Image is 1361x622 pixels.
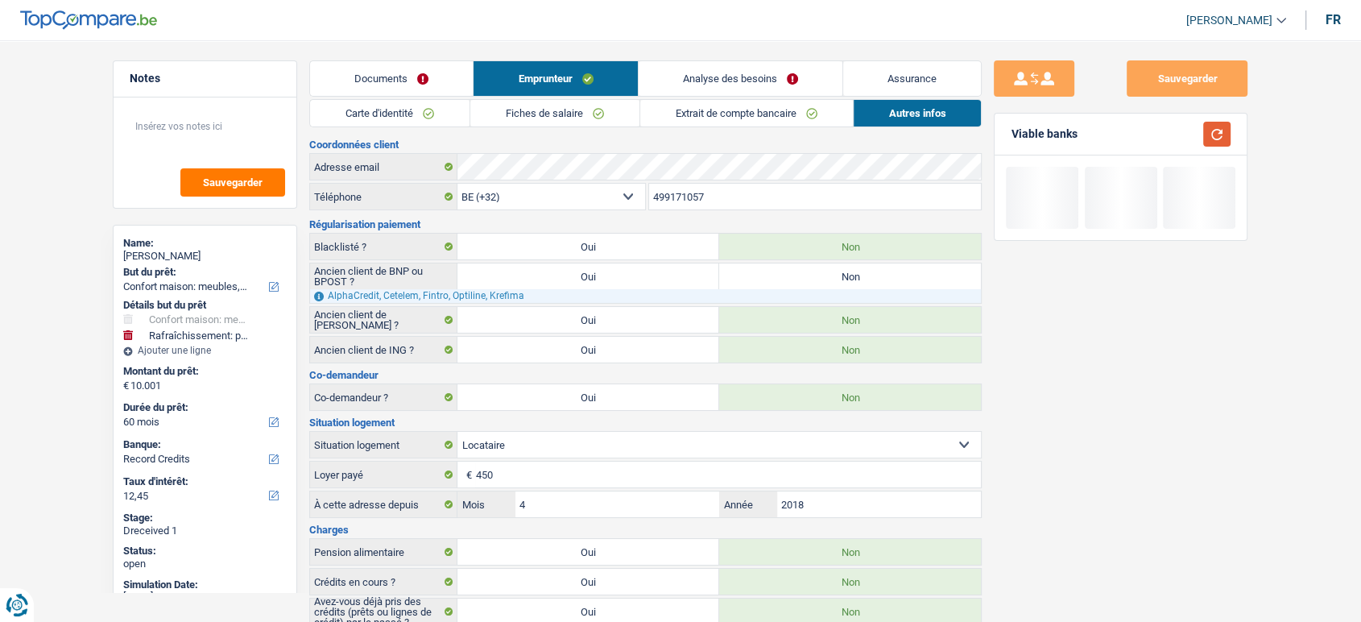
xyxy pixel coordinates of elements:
[719,337,981,363] label: Non
[123,365,283,378] label: Montant du prêt:
[123,591,287,603] div: [DATE]
[20,10,157,30] img: TopCompare Logo
[123,475,283,488] label: Taux d'intérêt:
[310,491,457,517] label: À cette adresse depuis
[309,525,982,535] h3: Charges
[203,177,263,188] span: Sauvegarder
[310,307,457,333] label: Ancien client de [PERSON_NAME] ?
[180,168,285,197] button: Sauvegarder
[1186,14,1272,27] span: [PERSON_NAME]
[310,337,457,363] label: Ancien client de ING ?
[309,417,982,428] h3: Situation logement
[1011,127,1077,141] div: Viable banks
[123,379,129,392] span: €
[309,370,982,380] h3: Co-demandeur
[310,569,457,595] label: Crédits en cours ?
[719,539,981,565] label: Non
[854,100,982,126] a: Autres infos
[123,578,287,591] div: Simulation Date:
[719,234,981,259] label: Non
[457,462,475,487] span: €
[719,384,981,410] label: Non
[310,432,457,458] label: Situation logement
[309,139,982,150] h3: Coordonnées client
[123,345,287,356] div: Ajouter une ligne
[310,234,457,259] label: Blacklisté ?
[310,539,457,565] label: Pension alimentaire
[474,61,637,96] a: Emprunteur
[123,558,287,570] div: open
[123,438,283,451] label: Banque:
[1326,12,1341,27] div: fr
[310,184,457,209] label: Téléphone
[457,234,719,259] label: Oui
[1127,60,1247,97] button: Sauvegarder
[123,237,287,250] div: Name:
[123,545,287,558] div: Status:
[457,337,719,363] label: Oui
[123,266,283,279] label: But du prêt:
[1173,7,1286,34] a: [PERSON_NAME]
[310,289,981,303] div: AlphaCredit, Cetelem, Fintro, Optiline, Krefima
[777,491,981,517] input: AAAA
[310,263,457,289] label: Ancien client de BNP ou BPOST ?
[123,525,287,537] div: Dreceived 1
[470,100,639,126] a: Fiches de salaire
[719,307,981,333] label: Non
[719,491,776,517] label: Année
[515,491,719,517] input: MM
[457,307,719,333] label: Oui
[639,61,842,96] a: Analyse des besoins
[457,491,515,517] label: Mois
[719,569,981,595] label: Non
[649,184,982,209] input: 401020304
[310,462,457,487] label: Loyer payé
[457,539,719,565] label: Oui
[457,263,719,289] label: Oui
[123,401,283,414] label: Durée du prêt:
[123,250,287,263] div: [PERSON_NAME]
[130,72,280,85] h5: Notes
[310,100,470,126] a: Carte d'identité
[457,569,719,595] label: Oui
[310,154,457,180] label: Adresse email
[457,384,719,410] label: Oui
[123,299,287,312] div: Détails but du prêt
[719,263,981,289] label: Non
[310,384,457,410] label: Co-demandeur ?
[310,61,473,96] a: Documents
[123,512,287,525] div: Stage:
[640,100,853,126] a: Extrait de compte bancaire
[843,61,981,96] a: Assurance
[309,219,982,230] h3: Régularisation paiement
